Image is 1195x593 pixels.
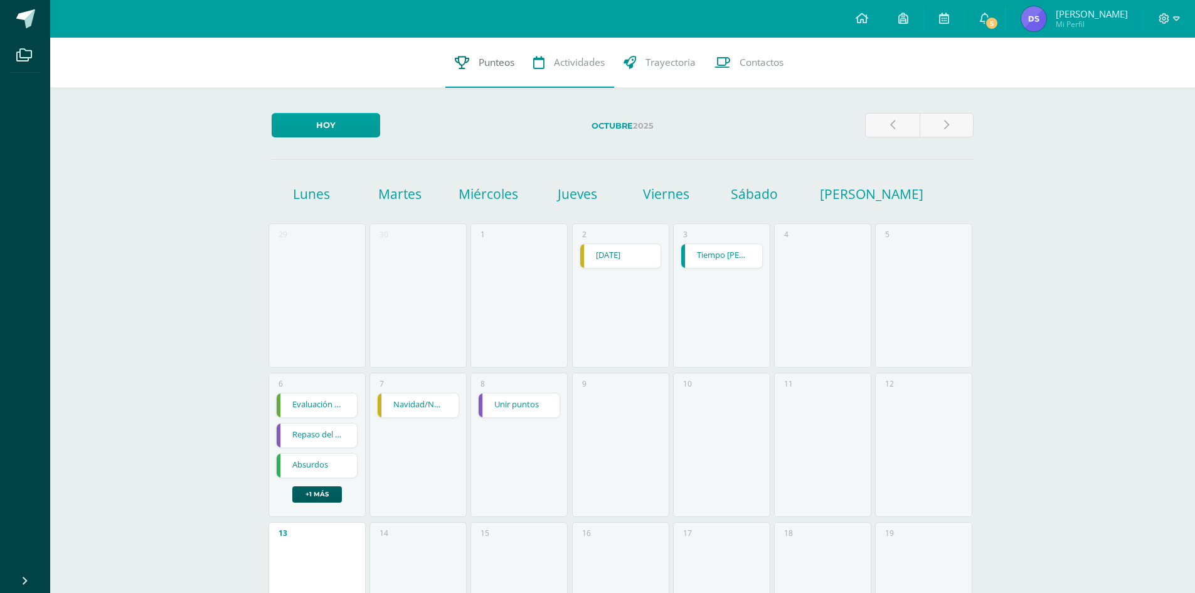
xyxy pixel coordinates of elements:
a: Trayectoria [614,38,705,88]
div: 11 [784,378,793,389]
a: Navidad/Nacimiento del [PERSON_NAME][DEMOGRAPHIC_DATA] [378,393,459,417]
span: [PERSON_NAME] [1056,8,1128,20]
a: Evaluación Formativa 2Enrollados y lanzamientos [277,393,358,417]
img: 5ad5cfdaed75a191302d81c4abffbf41.png [1021,6,1046,31]
h1: Jueves [535,185,620,203]
span: 5 [985,16,999,30]
span: Trayectoria [645,56,696,69]
a: Unir puntos [479,393,560,417]
div: 10 [683,378,692,389]
div: Absurdos | Tarea [276,453,358,478]
a: Hoy [272,113,380,137]
div: 15 [481,528,489,538]
div: Navidad | Tarea [580,243,662,269]
label: 2025 [390,113,855,139]
a: +1 más [292,486,342,503]
a: [DATE] [580,244,661,268]
h1: Sábado [712,185,797,203]
div: Tiempo de Adviento: Posada | Tarea [681,243,763,269]
div: 19 [885,528,894,538]
div: Repaso del 1 al 20 | Tarea [276,423,358,448]
div: 12 [885,378,894,389]
div: Unir puntos | Tarea [478,393,560,418]
div: 3 [683,229,688,240]
div: 7 [380,378,384,389]
h1: Viernes [624,185,708,203]
div: 5 [885,229,890,240]
h1: Martes [358,185,442,203]
a: Actividades [524,38,614,88]
div: 2 [582,229,587,240]
div: 9 [582,378,587,389]
h1: [PERSON_NAME] [820,185,851,203]
a: Contactos [705,38,793,88]
a: Tiempo [PERSON_NAME]: [PERSON_NAME] [681,244,762,268]
div: 30 [380,229,388,240]
h1: Miércoles [446,185,531,203]
div: 8 [481,378,485,389]
div: 16 [582,528,591,538]
div: Evaluación Formativa 2Enrollados y lanzamientos | Tarea [276,393,358,418]
a: Punteos [445,38,524,88]
div: 18 [784,528,793,538]
div: 17 [683,528,692,538]
a: Absurdos [277,454,358,478]
strong: Octubre [592,121,633,131]
span: Punteos [479,56,514,69]
h1: Lunes [269,185,354,203]
div: 14 [380,528,388,538]
span: Mi Perfil [1056,19,1128,29]
div: 6 [279,378,283,389]
span: Contactos [740,56,783,69]
div: Navidad/Nacimiento del niño Jesús | Tarea [377,393,459,418]
a: Repaso del 1 al 20 [277,424,358,447]
span: Actividades [554,56,605,69]
div: 4 [784,229,789,240]
div: 1 [481,229,485,240]
div: 29 [279,229,287,240]
div: 13 [279,528,287,538]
